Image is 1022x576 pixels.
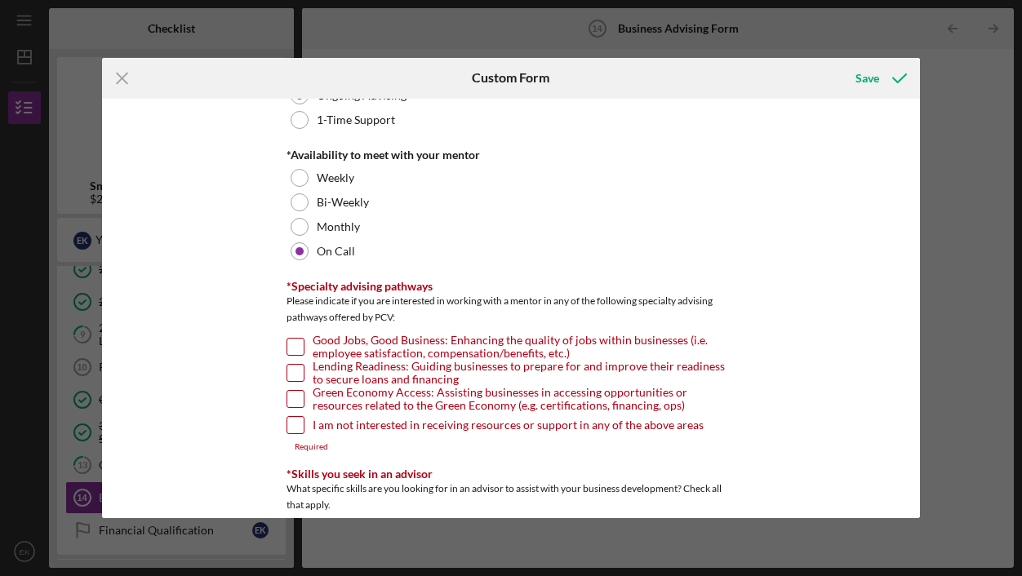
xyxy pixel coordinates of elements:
div: Please indicate if you are interested in working with a mentor in any of the following specialty ... [287,293,735,330]
label: Lending Readiness: Guiding businesses to prepare for and improve their readiness to secure loans ... [313,365,735,381]
label: I am not interested in receiving resources or support in any of the above areas [313,417,704,433]
label: Weekly [317,171,354,184]
label: Green Economy Access: Assisting businesses in accessing opportunities or resources related to the... [313,391,735,407]
h6: Custom Form [472,70,549,85]
div: *Specialty advising pathways [287,280,735,293]
div: *Skills you seek in an advisor [287,467,735,481]
div: Required [287,442,735,452]
label: Monthly [317,220,360,233]
label: Good Jobs, Good Business: Enhancing the quality of jobs within businesses (i.e. employee satisfac... [313,339,735,355]
div: *Availability to meet with your mentor [287,148,735,162]
button: Save [839,62,920,95]
label: On Call [317,245,355,258]
div: What specific skills are you looking for in an advisor to assist with your business development? ... [287,481,735,517]
label: Bi-Weekly [317,196,369,209]
label: 1-Time Support [317,113,395,126]
div: Save [855,62,879,95]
